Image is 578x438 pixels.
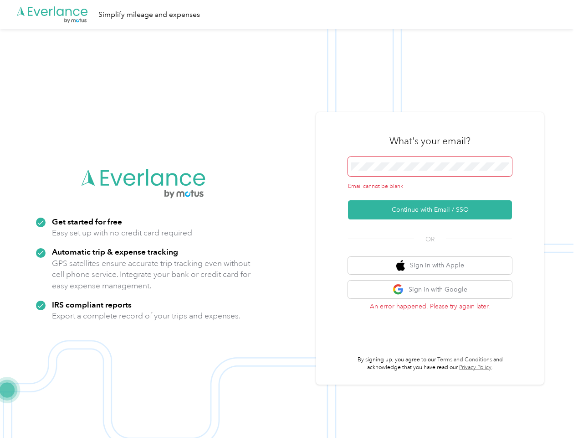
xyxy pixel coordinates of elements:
[389,135,471,147] h3: What's your email?
[393,284,404,295] img: google logo
[348,257,512,275] button: apple logoSign in with Apple
[52,310,240,322] p: Export a complete record of your trips and expenses.
[414,235,446,244] span: OR
[52,247,178,256] strong: Automatic trip & expense tracking
[348,302,512,311] p: An error happened. Please try again later.
[52,300,132,309] strong: IRS compliant reports
[52,227,192,239] p: Easy set up with no credit card required
[52,258,251,292] p: GPS satellites ensure accurate trip tracking even without cell phone service. Integrate your bank...
[348,356,512,372] p: By signing up, you agree to our and acknowledge that you have read our .
[52,217,122,226] strong: Get started for free
[348,281,512,298] button: google logoSign in with Google
[348,182,512,191] div: Email cannot be blank
[437,356,492,363] a: Terms and Conditions
[396,260,405,271] img: apple logo
[348,200,512,219] button: Continue with Email / SSO
[459,364,491,371] a: Privacy Policy
[98,9,200,21] div: Simplify mileage and expenses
